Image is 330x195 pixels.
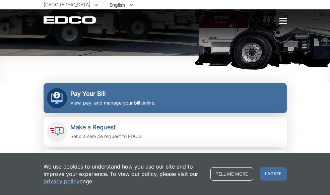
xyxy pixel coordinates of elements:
p: Send a service request to EDCO. [70,133,142,140]
a: Pay Your Bill View, pay, and manage your bill online. [44,83,287,113]
span: I agree [260,167,287,181]
p: View, pay, and manage your bill online. [70,99,155,107]
a: Tell me more [210,167,253,181]
a: EDCD logo. Return to the homepage. [44,16,97,24]
h2: Pay Your Bill [70,90,155,97]
p: We use cookies to understand how you use our site and to improve your experience. To view our pol... [44,163,204,185]
span: [GEOGRAPHIC_DATA] [44,2,90,7]
a: Make a Request Send a service request to EDCO. [44,117,287,147]
h2: Make a Request [70,124,142,131]
a: privacy policy [44,178,79,185]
